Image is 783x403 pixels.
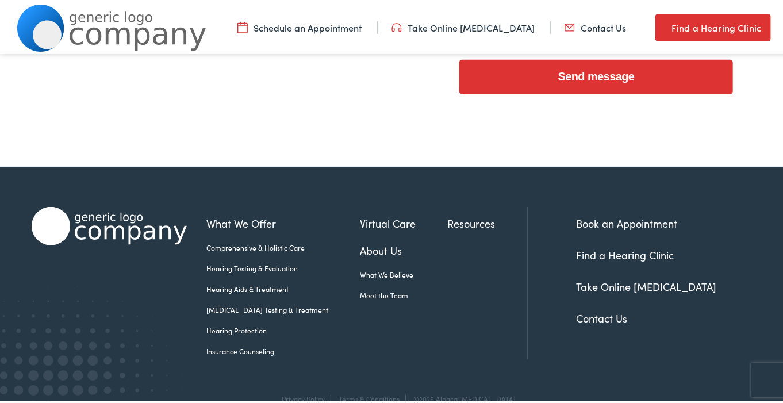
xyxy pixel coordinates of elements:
[206,213,360,229] a: What We Offer
[391,19,535,32] a: Take Online [MEDICAL_DATA]
[206,302,360,313] a: [MEDICAL_DATA] Testing & Treatment
[206,282,360,292] a: Hearing Aids & Treatment
[282,392,325,401] a: Privacy Policy
[206,261,360,271] a: Hearing Testing & Evaluation
[576,277,716,291] a: Take Online [MEDICAL_DATA]
[391,19,402,32] img: utility icon
[655,11,770,39] a: Find a Hearing Clinic
[360,213,447,229] a: Virtual Care
[237,19,248,32] img: utility icon
[576,214,677,228] a: Book an Appointment
[408,393,516,401] div: ©2025 Alpaca [MEDICAL_DATA]
[565,19,575,32] img: utility icon
[360,267,447,278] a: What We Believe
[565,19,626,32] a: Contact Us
[206,344,360,354] a: Insurance Counseling
[576,309,627,323] a: Contact Us
[32,205,187,243] img: Alpaca Audiology
[237,19,362,32] a: Schedule an Appointment
[360,288,447,298] a: Meet the Team
[206,240,360,251] a: Comprehensive & Holistic Care
[576,245,674,260] a: Find a Hearing Clinic
[360,240,447,256] a: About Us
[459,57,733,92] input: Send message
[339,392,400,401] a: Terms & Conditions
[206,323,360,333] a: Hearing Protection
[655,18,666,32] img: utility icon
[448,213,527,229] a: Resources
